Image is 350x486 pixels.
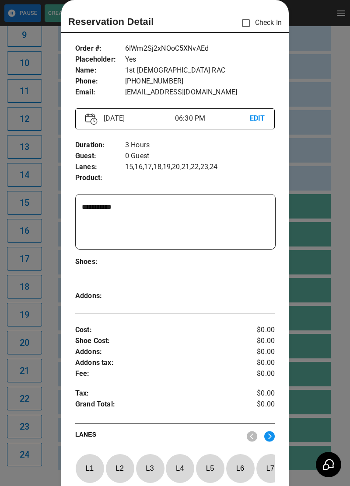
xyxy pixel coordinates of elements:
[75,65,125,76] p: Name :
[75,151,125,162] p: Guest :
[105,458,134,479] p: L 2
[125,87,275,98] p: [EMAIL_ADDRESS][DOMAIN_NAME]
[75,54,125,65] p: Placeholder :
[75,162,125,173] p: Lanes :
[241,368,275,379] p: $0.00
[247,431,257,442] img: nav_left.svg
[75,76,125,87] p: Phone :
[250,113,265,124] p: EDIT
[75,399,241,412] p: Grand Total :
[241,399,275,412] p: $0.00
[75,388,241,399] p: Tax :
[75,43,125,54] p: Order # :
[75,458,104,479] p: L 1
[241,347,275,358] p: $0.00
[75,257,125,267] p: Shoes :
[125,76,275,87] p: [PHONE_NUMBER]
[125,162,275,173] p: 15,16,17,18,19,20,21,22,23,24
[75,430,240,442] p: LANES
[75,173,125,184] p: Product :
[196,458,224,479] p: L 5
[75,347,241,358] p: Addons :
[75,291,125,302] p: Addons :
[75,368,241,379] p: Fee :
[75,87,125,98] p: Email :
[165,458,194,479] p: L 4
[125,151,275,162] p: 0 Guest
[241,325,275,336] p: $0.00
[75,336,241,347] p: Shoe Cost :
[241,336,275,347] p: $0.00
[256,458,285,479] p: L 7
[237,14,282,32] p: Check In
[75,325,241,336] p: Cost :
[68,14,154,29] p: Reservation Detail
[125,43,275,54] p: 6IWm2Sj2xNOoC5XNvAEd
[85,113,98,125] img: Vector
[125,54,275,65] p: Yes
[100,113,175,124] p: [DATE]
[241,358,275,368] p: $0.00
[75,140,125,151] p: Duration :
[125,140,275,151] p: 3 Hours
[75,358,241,368] p: Addons tax :
[264,431,275,442] img: right.svg
[226,458,255,479] p: L 6
[175,113,250,124] p: 06:30 PM
[241,388,275,399] p: $0.00
[136,458,164,479] p: L 3
[125,65,275,76] p: 1st [DEMOGRAPHIC_DATA] RAC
